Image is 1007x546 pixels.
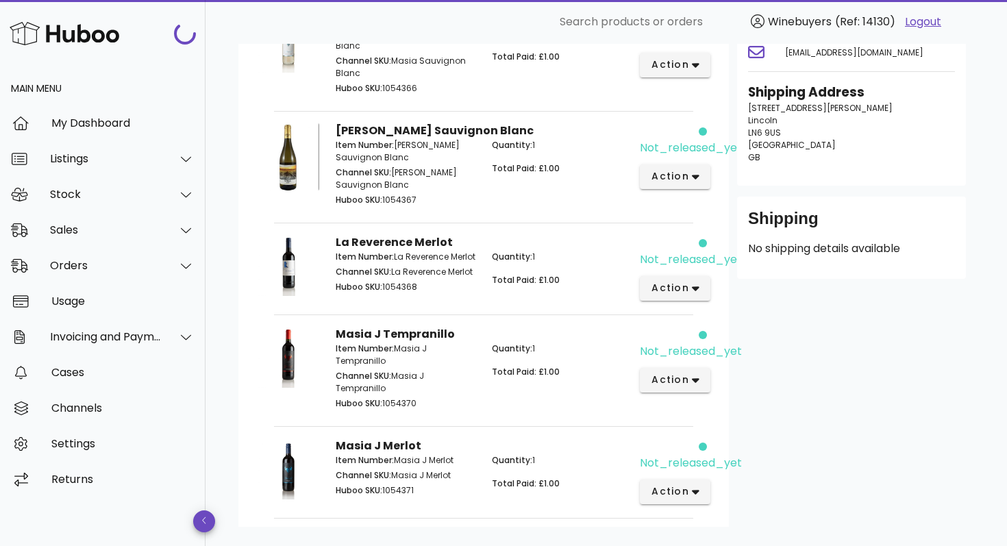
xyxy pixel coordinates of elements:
span: Total Paid: £1.00 [492,477,560,489]
span: action [651,373,689,387]
p: Masia J Tempranillo [336,370,475,395]
div: Invoicing and Payments [50,330,162,343]
strong: La Reverence Merlot [336,234,453,250]
span: Winebuyers [768,14,832,29]
span: Channel SKU: [336,55,391,66]
img: Huboo Logo [10,18,119,48]
p: Masia Sauvignon Blanc [336,55,475,79]
div: Orders [50,259,162,272]
button: action [640,368,710,393]
strong: [PERSON_NAME] Sauvignon Blanc [336,123,534,138]
p: La Reverence Merlot [336,251,475,263]
div: not_released_yet [640,343,742,360]
p: 1054366 [336,82,475,95]
p: 1 [492,454,632,467]
span: Huboo SKU: [336,82,382,94]
span: Channel SKU: [336,166,391,178]
span: Channel SKU: [336,266,391,277]
button: action [640,480,710,504]
div: not_released_yet [640,251,742,268]
span: action [651,484,689,499]
span: action [651,281,689,295]
span: Channel SKU: [336,469,391,481]
button: action [640,53,710,77]
div: not_released_yet [640,140,742,156]
p: 1 [492,251,632,263]
div: Cases [51,366,195,379]
span: Total Paid: £1.00 [492,162,560,174]
p: 1054368 [336,281,475,293]
div: not_released_yet [640,455,742,471]
p: [PERSON_NAME] Sauvignon Blanc [336,166,475,191]
button: action [640,164,710,189]
div: Sales [50,223,162,236]
div: Returns [51,473,195,486]
img: Product Image [258,326,319,388]
div: My Dashboard [51,116,195,129]
span: Total Paid: £1.00 [492,274,560,286]
span: LN6 9US [748,127,781,138]
p: 1 [492,343,632,355]
p: Masia J Merlot [336,454,475,467]
p: La Reverence Merlot [336,266,475,278]
span: GB [748,151,760,163]
span: (Ref: 14130) [835,14,895,29]
div: Stock [50,188,162,201]
a: Logout [905,14,941,30]
div: Channels [51,401,195,414]
span: Item Number: [336,343,394,354]
span: Channel SKU: [336,370,391,382]
strong: Masia J Tempranillo [336,326,455,342]
span: Huboo SKU: [336,281,382,293]
div: Usage [51,295,195,308]
span: Huboo SKU: [336,194,382,206]
button: action [640,276,710,301]
span: Huboo SKU: [336,484,382,496]
span: [GEOGRAPHIC_DATA] [748,139,836,151]
span: Quantity: [492,454,532,466]
img: Product Image [258,438,319,499]
span: Quantity: [492,139,532,151]
p: [PERSON_NAME] Sauvignon Blanc [336,139,475,164]
p: 1054367 [336,194,475,206]
span: action [651,58,689,72]
span: Lincoln [748,114,778,126]
span: Huboo SKU: [336,397,382,409]
span: Item Number: [336,454,394,466]
p: 1054371 [336,484,475,497]
span: Total Paid: £1.00 [492,51,560,62]
img: Product Image [258,234,319,296]
span: Item Number: [336,251,394,262]
span: action [651,169,689,184]
span: [STREET_ADDRESS][PERSON_NAME] [748,102,893,114]
span: Quantity: [492,251,532,262]
p: No shipping details available [748,240,955,257]
p: 1 [492,139,632,151]
div: Settings [51,437,195,450]
p: Masia J Tempranillo [336,343,475,367]
div: Shipping [748,208,955,240]
p: 1054370 [336,397,475,410]
h3: Shipping Address [748,83,955,102]
strong: Masia J Merlot [336,438,421,454]
div: Listings [50,152,162,165]
p: Masia J Merlot [336,469,475,482]
span: [EMAIL_ADDRESS][DOMAIN_NAME] [785,47,923,58]
span: Total Paid: £1.00 [492,366,560,377]
span: Quantity: [492,343,532,354]
img: Product Image [258,123,319,191]
span: Item Number: [336,139,394,151]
